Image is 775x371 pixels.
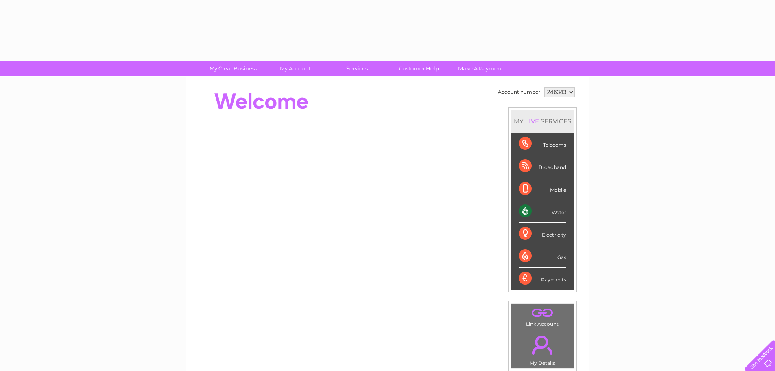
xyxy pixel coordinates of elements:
[519,223,566,245] div: Electricity
[511,110,574,133] div: MY SERVICES
[519,133,566,155] div: Telecoms
[513,306,572,320] a: .
[519,245,566,268] div: Gas
[447,61,514,76] a: Make A Payment
[524,117,541,125] div: LIVE
[519,268,566,290] div: Payments
[262,61,329,76] a: My Account
[519,155,566,178] div: Broadband
[200,61,267,76] a: My Clear Business
[519,178,566,200] div: Mobile
[511,303,574,329] td: Link Account
[511,329,574,369] td: My Details
[323,61,391,76] a: Services
[496,85,542,99] td: Account number
[513,331,572,359] a: .
[385,61,452,76] a: Customer Help
[519,200,566,223] div: Water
